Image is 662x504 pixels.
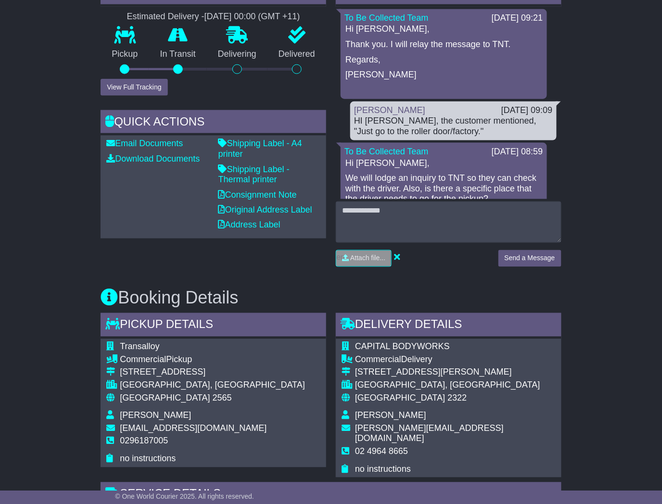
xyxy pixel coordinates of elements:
p: Hi [PERSON_NAME], [345,158,542,169]
a: Consignment Note [218,190,297,200]
div: Pickup [120,355,305,365]
a: Download Documents [106,154,200,164]
a: Email Documents [106,139,183,148]
span: 2565 [213,393,232,403]
p: We will lodge an inquiry to TNT so they can check with the driver. Also, is there a specific plac... [345,173,542,204]
div: [DATE] 00:00 (GMT +11) [204,12,300,22]
div: Quick Actions [101,110,326,136]
a: To Be Collected Team [344,13,429,23]
span: Commercial [120,355,166,365]
span: [PERSON_NAME] [355,411,426,420]
button: Send a Message [498,250,561,267]
span: [GEOGRAPHIC_DATA] [355,393,445,403]
span: [PERSON_NAME][EMAIL_ADDRESS][DOMAIN_NAME] [355,424,504,444]
div: [DATE] 09:09 [501,105,553,116]
div: [DATE] 09:21 [492,13,543,24]
p: [PERSON_NAME] [345,70,542,80]
a: Shipping Label - Thermal printer [218,164,290,185]
span: Commercial [355,355,401,365]
p: Delivered [267,49,326,60]
div: [STREET_ADDRESS] [120,367,305,378]
p: In Transit [149,49,206,60]
p: Regards, [345,55,542,65]
a: To Be Collected Team [344,147,429,156]
div: [DATE] 08:59 [492,147,543,157]
a: [PERSON_NAME] [354,105,425,115]
a: Original Address Label [218,205,312,214]
a: Shipping Label - A4 printer [218,139,302,159]
span: no instructions [120,454,176,464]
p: Hi [PERSON_NAME], [345,24,542,35]
div: [STREET_ADDRESS][PERSON_NAME] [355,367,556,378]
div: Delivery Details [336,313,561,339]
button: View Full Tracking [101,79,167,96]
div: [GEOGRAPHIC_DATA], [GEOGRAPHIC_DATA] [120,380,305,391]
span: 2322 [447,393,467,403]
p: Delivering [207,49,267,60]
h3: Booking Details [101,289,561,308]
div: [GEOGRAPHIC_DATA], [GEOGRAPHIC_DATA] [355,380,556,391]
p: Pickup [101,49,149,60]
span: [PERSON_NAME] [120,411,191,420]
span: Transalloy [120,342,159,352]
p: Thank you. I will relay the message to TNT. [345,39,542,50]
div: Delivery [355,355,556,365]
div: Estimated Delivery - [101,12,326,22]
span: 02 4964 8665 [355,447,408,456]
span: [GEOGRAPHIC_DATA] [120,393,210,403]
a: Address Label [218,220,280,230]
span: no instructions [355,465,411,474]
div: Pickup Details [101,313,326,339]
div: HI [PERSON_NAME], the customer mentioned, "Just go to the roller door/factory." [354,116,553,137]
span: CAPITAL BODYWORKS [355,342,450,352]
span: © One World Courier 2025. All rights reserved. [115,493,254,501]
span: 0296187005 [120,436,168,446]
span: [EMAIL_ADDRESS][DOMAIN_NAME] [120,424,267,433]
